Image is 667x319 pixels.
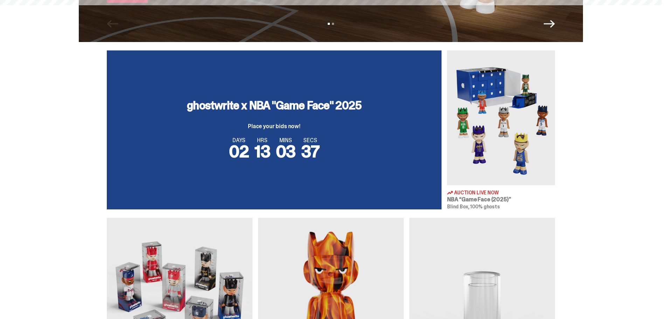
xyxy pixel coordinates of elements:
[187,124,361,129] p: Place your bids now!
[276,140,296,162] span: 03
[447,50,555,209] a: Game Face (2025) Auction Live Now
[276,138,296,143] span: MINS
[187,100,361,111] h3: ghostwrite x NBA "Game Face" 2025
[544,18,555,29] button: Next
[301,138,319,143] span: SECS
[328,23,330,25] button: View slide 1
[470,203,500,210] span: 100% ghosts
[229,140,249,162] span: 02
[229,138,249,143] span: DAYS
[301,140,319,162] span: 37
[332,23,334,25] button: View slide 2
[255,138,270,143] span: HRS
[255,140,270,162] span: 13
[447,203,470,210] span: Blind Box,
[454,190,499,195] span: Auction Live Now
[447,197,555,202] h3: NBA “Game Face (2025)”
[447,50,555,185] img: Game Face (2025)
